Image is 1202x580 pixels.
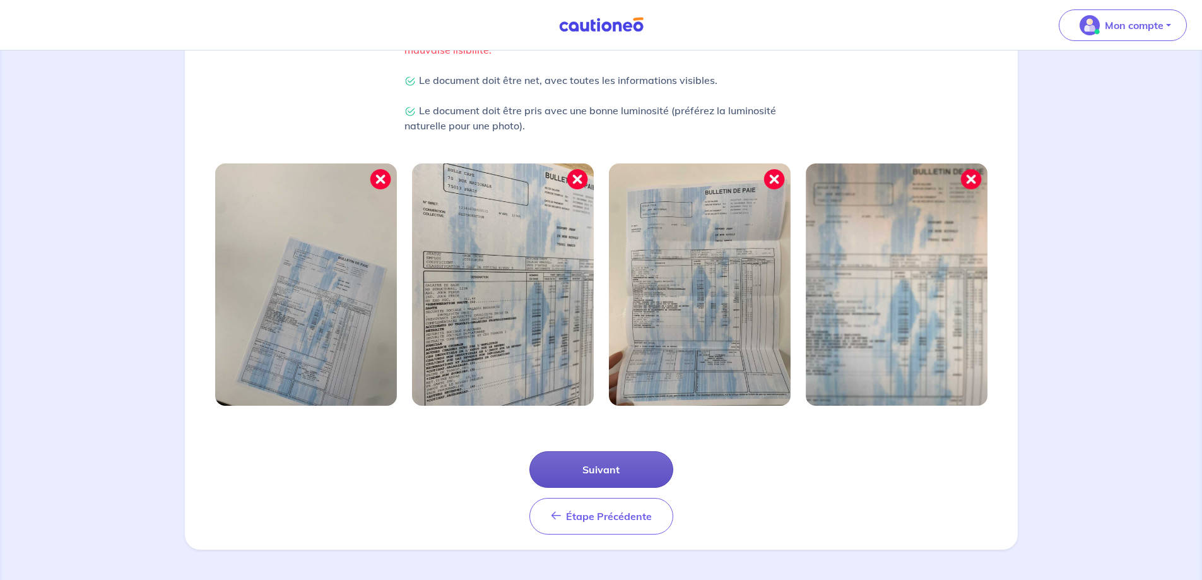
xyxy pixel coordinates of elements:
[566,510,652,523] span: Étape Précédente
[404,76,416,87] img: Check
[404,106,416,117] img: Check
[1080,15,1100,35] img: illu_account_valid_menu.svg
[404,73,798,133] p: Le document doit être net, avec toutes les informations visibles. Le document doit être pris avec...
[529,498,673,535] button: Étape Précédente
[1105,18,1164,33] p: Mon compte
[1059,9,1187,41] button: illu_account_valid_menu.svgMon compte
[412,163,594,406] img: Image mal cadrée 2
[529,451,673,488] button: Suivant
[806,163,987,406] img: Image mal cadrée 4
[609,163,791,406] img: Image mal cadrée 3
[554,17,649,33] img: Cautioneo
[215,163,397,406] img: Image mal cadrée 1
